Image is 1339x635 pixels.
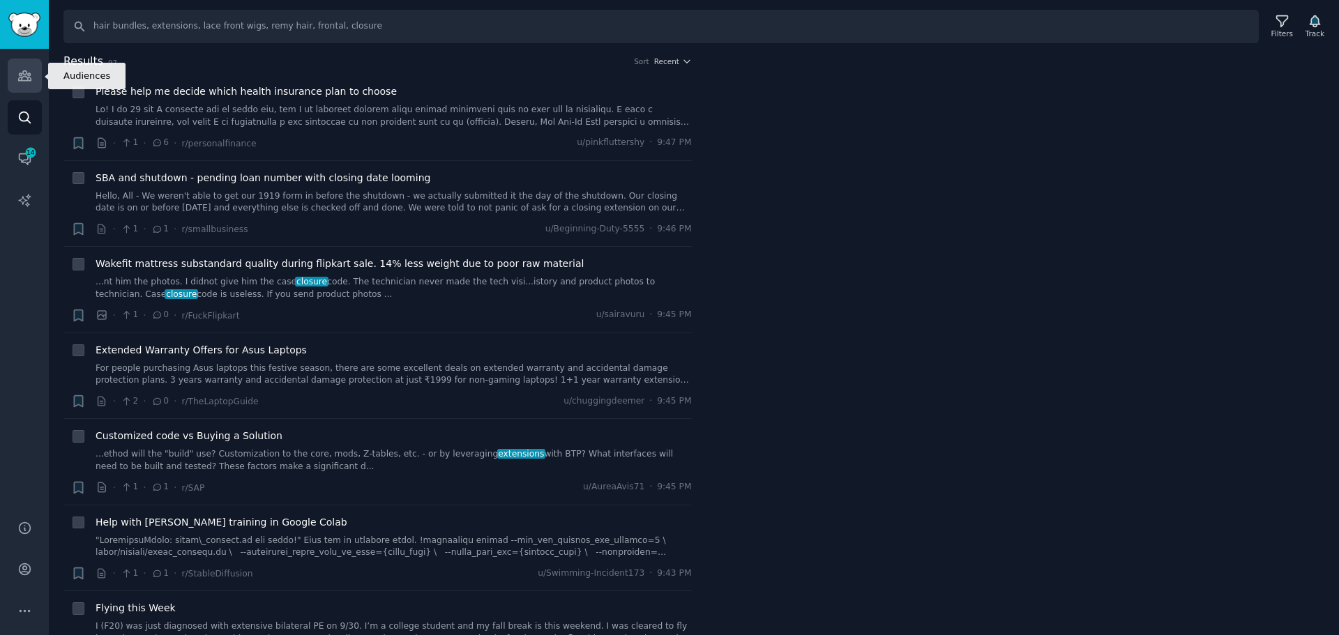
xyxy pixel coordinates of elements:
span: 1 [121,223,138,236]
a: Help with [PERSON_NAME] training in Google Colab [96,515,347,530]
span: u/Beginning-Duty-5555 [545,223,645,236]
span: · [649,395,652,408]
span: · [143,222,146,236]
span: · [113,480,116,495]
span: 97 [108,59,117,67]
a: ...nt him the photos. I didnot give him the caseclosurecode. The technician never made the tech v... [96,276,692,300]
span: u/chuggingdeemer [563,395,644,408]
a: "LoremipsuMdolo: sitam\_consect.ad eli seddo!" Eius tem in utlabore etdol. !magnaaliqu enimad --m... [96,535,692,559]
span: · [649,481,652,494]
a: Extended Warranty Offers for Asus Laptops [96,343,307,358]
span: · [174,480,176,495]
span: · [174,394,176,408]
span: u/sairavuru [596,309,645,321]
span: · [143,480,146,495]
span: r/smallbusiness [181,224,248,234]
a: ...ethod will the "build" use? Customization to the core, mods, Z-tables, etc. - or by leveraging... [96,448,692,473]
span: closure [165,289,198,299]
a: Customized code vs Buying a Solution [96,429,282,443]
span: · [113,566,116,581]
input: Search Keyword [63,10,1259,43]
span: 1 [151,223,169,236]
span: u/pinkfluttershy [577,137,644,149]
span: 1 [121,309,138,321]
span: 9:47 PM [657,137,691,149]
span: closure [295,277,328,286]
span: · [649,567,652,580]
a: Hello, All - We weren't able to get our 1919 form in before the shutdown - we actually submitted ... [96,190,692,215]
span: 2 [121,395,138,408]
span: 0 [151,309,169,321]
span: r/StableDiffusion [181,569,252,579]
span: 9:45 PM [657,309,691,321]
span: 0 [151,395,169,408]
span: · [174,222,176,236]
span: · [174,308,176,323]
span: · [113,222,116,236]
a: SBA and shutdown - pending loan number with closing date looming [96,171,430,185]
span: 9:43 PM [657,567,691,580]
span: extensions [497,449,546,459]
span: · [174,566,176,581]
span: 1 [121,137,138,149]
span: 1 [151,481,169,494]
span: r/FuckFlipkart [181,311,239,321]
span: · [143,394,146,408]
span: 1 [151,567,169,580]
span: r/SAP [181,483,204,493]
span: u/Swimming-Incident173 [538,567,644,580]
a: For people purchasing Asus laptops this festive season, there are some excellent deals on extende... [96,362,692,387]
span: · [143,566,146,581]
span: r/personalfinance [181,139,256,148]
a: Wakefit mattress substandard quality during flipkart sale. 14% less weight due to poor raw material [96,257,584,271]
div: Sort [634,56,649,66]
a: Please help me decide which health insurance plan to choose [96,84,397,99]
span: Results [63,53,103,70]
span: 9:46 PM [657,223,691,236]
button: Track [1301,12,1329,41]
span: · [649,137,652,149]
span: 9:45 PM [657,395,691,408]
span: · [174,136,176,151]
span: · [113,394,116,408]
span: 14 [24,148,37,158]
span: · [143,308,146,323]
a: Flying this Week [96,601,176,615]
span: 9:45 PM [657,481,691,494]
span: · [113,136,116,151]
a: 14 [8,141,42,176]
span: · [649,309,652,321]
span: · [143,136,146,151]
span: Recent [654,56,679,66]
div: Filters [1271,29,1293,38]
img: GummySearch logo [8,13,40,37]
span: · [113,308,116,323]
button: Recent [654,56,692,66]
span: · [649,223,652,236]
div: Track [1306,29,1324,38]
span: u/AureaAvis71 [583,481,644,494]
span: 1 [121,481,138,494]
a: Lo! I do 29 sit A consecte adi el seddo eiu, tem I ut laboreet dolorem aliqu enimad minimveni qui... [96,104,692,128]
span: 1 [121,567,138,580]
span: r/TheLaptopGuide [181,397,258,406]
span: 6 [151,137,169,149]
